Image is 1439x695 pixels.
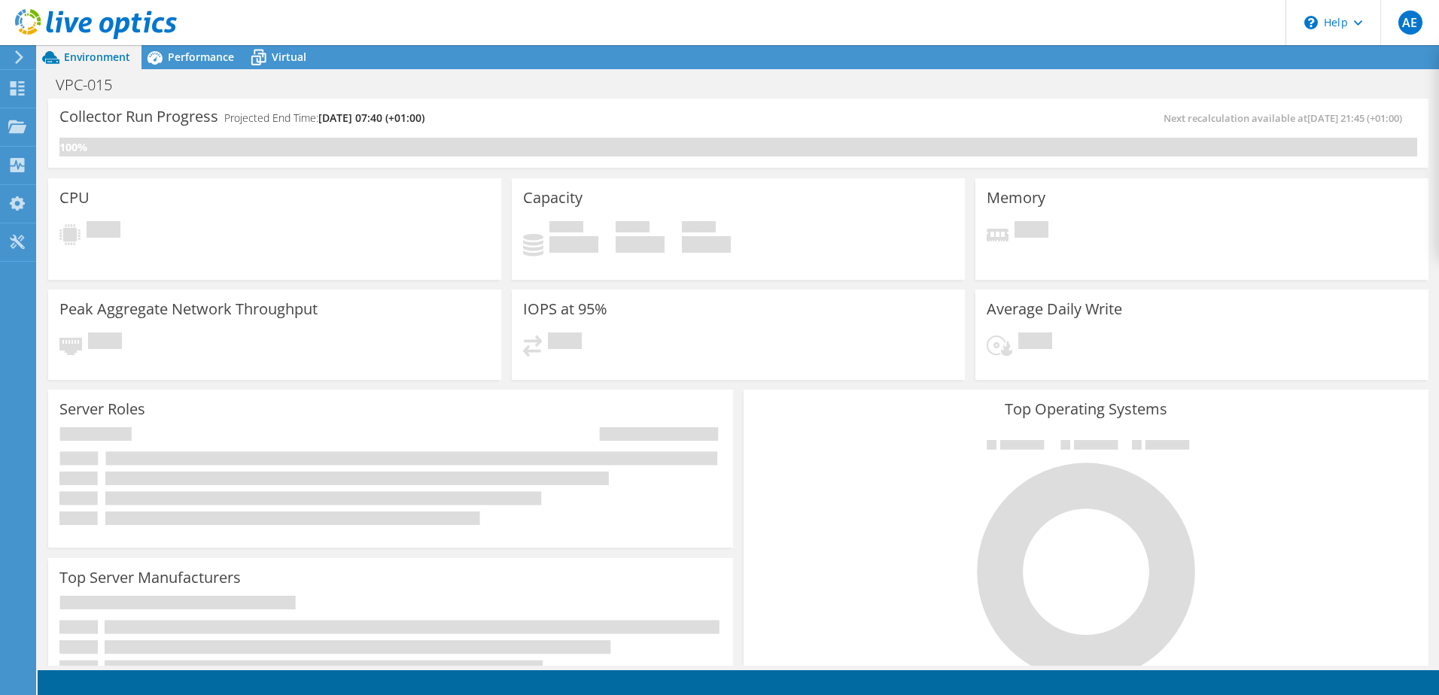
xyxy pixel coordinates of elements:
[548,332,582,353] span: Pending
[1164,111,1410,125] span: Next recalculation available at
[59,190,90,206] h3: CPU
[682,236,731,253] h4: 0 GiB
[272,50,306,64] span: Virtual
[549,236,598,253] h4: 0 GiB
[523,301,607,317] h3: IOPS at 95%
[1018,332,1052,353] span: Pending
[1307,111,1402,125] span: [DATE] 21:45 (+01:00)
[987,190,1045,206] h3: Memory
[59,569,241,586] h3: Top Server Manufacturers
[1304,16,1318,29] svg: \n
[616,221,650,236] span: Free
[1398,11,1422,35] span: AE
[987,301,1122,317] h3: Average Daily Write
[64,50,130,64] span: Environment
[87,221,120,241] span: Pending
[168,50,234,64] span: Performance
[1015,221,1048,241] span: Pending
[59,301,318,317] h3: Peak Aggregate Network Throughput
[755,401,1417,417] h3: Top Operating Systems
[49,77,135,93] h1: VPC-015
[682,221,716,236] span: Total
[318,111,424,125] span: [DATE] 07:40 (+01:00)
[224,110,424,126] h4: Projected End Time:
[616,236,665,253] h4: 0 GiB
[59,401,145,417] h3: Server Roles
[88,332,122,353] span: Pending
[523,190,583,206] h3: Capacity
[549,221,583,236] span: Used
